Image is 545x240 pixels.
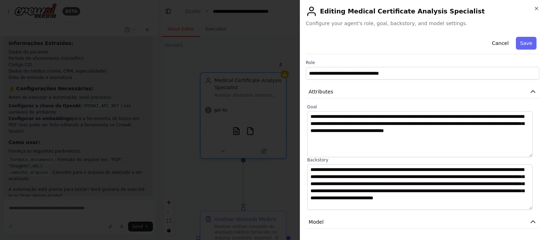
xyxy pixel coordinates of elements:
button: Model [306,216,539,229]
h2: Editing Medical Certificate Analysis Specialist [306,6,539,17]
label: Goal [307,104,538,110]
label: Backstory [307,157,538,163]
button: Cancel [488,37,513,50]
label: Role [306,60,539,65]
span: Configure your agent's role, goal, backstory, and model settings. [306,20,539,27]
span: Model [309,218,324,225]
span: Attributes [309,88,333,95]
button: Save [516,37,536,50]
button: Attributes [306,85,539,98]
